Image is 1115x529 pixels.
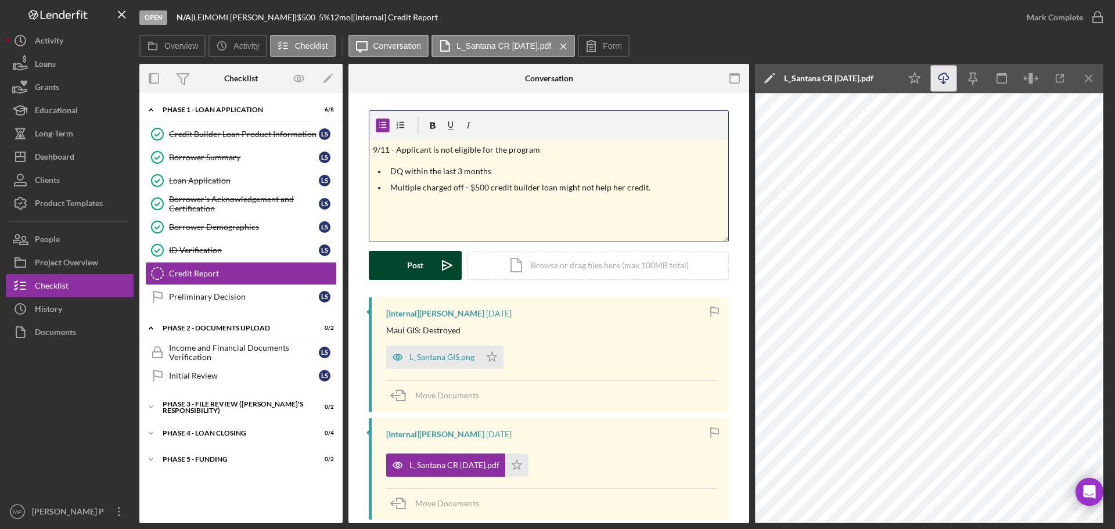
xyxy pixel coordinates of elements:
label: Activity [233,41,259,51]
span: Move Documents [415,390,479,400]
button: L_Santana GIS.png [386,346,503,369]
div: Conversation [525,74,573,83]
button: People [6,228,134,251]
a: Credit Report [145,262,337,285]
div: L S [319,347,330,358]
div: Phase 1 - Loan Application [163,106,305,113]
div: Long-Term [35,122,73,148]
div: | [177,13,193,22]
p: DQ within the last 3 months [390,165,725,178]
div: 12 mo [330,13,351,22]
div: L_Santana GIS.png [409,352,474,362]
a: Initial ReviewLS [145,364,337,387]
button: Overview [139,35,206,57]
div: 0 / 2 [313,404,334,411]
div: Credit Builder Loan Product Information [169,129,319,139]
a: Grants [6,75,134,99]
div: Income and Financial Documents Verification [169,343,319,362]
div: 0 / 4 [313,430,334,437]
div: Product Templates [35,192,103,218]
button: Clients [6,168,134,192]
time: 2025-09-10 03:24 [486,309,512,318]
button: Project Overview [6,251,134,274]
time: 2025-09-10 03:20 [486,430,512,439]
div: Checklist [224,74,258,83]
text: MP [13,509,21,515]
div: L S [319,221,330,233]
div: Mark Complete [1027,6,1083,29]
div: | [Internal] Credit Report [351,13,438,22]
div: Dashboard [35,145,74,171]
div: Activity [35,29,63,55]
div: 5 % [319,13,330,22]
button: Activity [6,29,134,52]
button: Activity [208,35,267,57]
div: Open Intercom Messenger [1076,478,1103,506]
button: Post [369,251,462,280]
button: Move Documents [386,489,491,518]
div: 0 / 2 [313,325,334,332]
button: Form [578,35,630,57]
div: L S [319,198,330,210]
div: Preliminary Decision [169,292,319,301]
label: Form [603,41,622,51]
a: Credit Builder Loan Product InformationLS [145,123,337,146]
div: Initial Review [169,371,319,380]
div: Project Overview [35,251,98,277]
p: Maui GIS: Destroyed [386,324,461,337]
button: Long-Term [6,122,134,145]
p: Multiple charged off - $500 credit builder loan might not help her credit. [390,181,725,194]
div: L S [319,175,330,186]
button: Documents [6,321,134,344]
div: Loans [35,52,56,78]
div: LEIMOMI [PERSON_NAME] | [193,13,297,22]
a: Educational [6,99,134,122]
div: PHASE 3 - FILE REVIEW ([PERSON_NAME]'s Responsibility) [163,401,305,414]
div: [Internal] [PERSON_NAME] [386,309,484,318]
div: [PERSON_NAME] P [29,500,105,526]
label: Checklist [295,41,328,51]
div: L S [319,152,330,163]
button: Product Templates [6,192,134,215]
div: Phase 2 - DOCUMENTS UPLOAD [163,325,305,332]
label: L_Santana CR [DATE].pdf [456,41,551,51]
div: Phase 5 - Funding [163,456,305,463]
button: Mark Complete [1015,6,1109,29]
div: L S [319,291,330,303]
div: History [35,297,62,323]
a: Income and Financial Documents VerificationLS [145,341,337,364]
div: L_Santana CR [DATE].pdf [784,74,873,83]
div: ID Verification [169,246,319,255]
div: L S [319,370,330,382]
a: Borrower DemographicsLS [145,215,337,239]
div: PHASE 4 - LOAN CLOSING [163,430,305,437]
p: 9/11 - Applicant is not eligible for the program [373,143,725,156]
div: Educational [35,99,78,125]
div: 0 / 2 [313,456,334,463]
div: L S [319,128,330,140]
div: Clients [35,168,60,195]
a: Loan ApplicationLS [145,169,337,192]
button: Conversation [348,35,429,57]
div: Borrower Demographics [169,222,319,232]
button: History [6,297,134,321]
button: MP[PERSON_NAME] P [6,500,134,523]
div: Credit Report [169,269,336,278]
div: People [35,228,60,254]
div: Post [407,251,423,280]
span: Move Documents [415,498,479,508]
div: Grants [35,75,59,102]
span: $500 [297,12,315,22]
div: [Internal] [PERSON_NAME] [386,430,484,439]
div: Documents [35,321,76,347]
button: Dashboard [6,145,134,168]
